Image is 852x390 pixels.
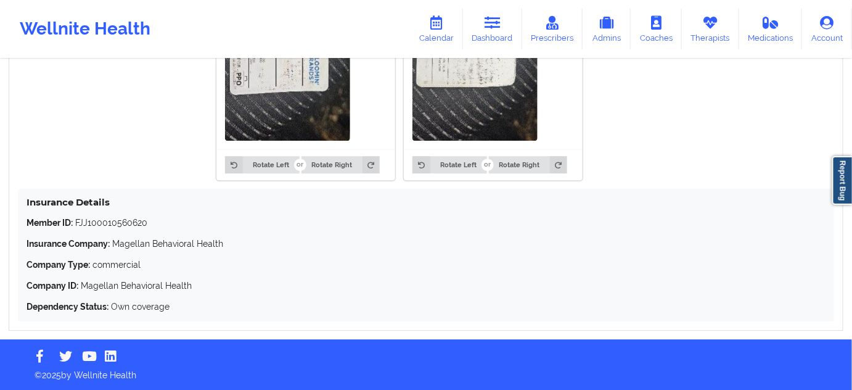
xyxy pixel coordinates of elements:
[410,9,463,49] a: Calendar
[27,238,825,250] p: Magellan Behavioral Health
[27,281,78,291] strong: Company ID:
[27,196,825,208] h4: Insurance Details
[26,360,826,381] p: © 2025 by Wellnite Health
[802,9,852,49] a: Account
[739,9,803,49] a: Medications
[522,9,583,49] a: Prescribers
[27,259,825,271] p: commercial
[27,301,825,313] p: Own coverage
[682,9,739,49] a: Therapists
[225,156,299,173] button: Rotate Left
[583,9,631,49] a: Admins
[489,156,567,173] button: Rotate Right
[412,156,486,173] button: Rotate Left
[27,260,90,270] strong: Company Type:
[27,302,109,312] strong: Dependency Status:
[301,156,380,173] button: Rotate Right
[27,280,825,292] p: Magellan Behavioral Health
[27,218,73,228] strong: Member ID:
[832,156,852,205] a: Report Bug
[463,9,522,49] a: Dashboard
[631,9,682,49] a: Coaches
[27,217,825,229] p: FJJ100010560620
[27,239,110,249] strong: Insurance Company:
